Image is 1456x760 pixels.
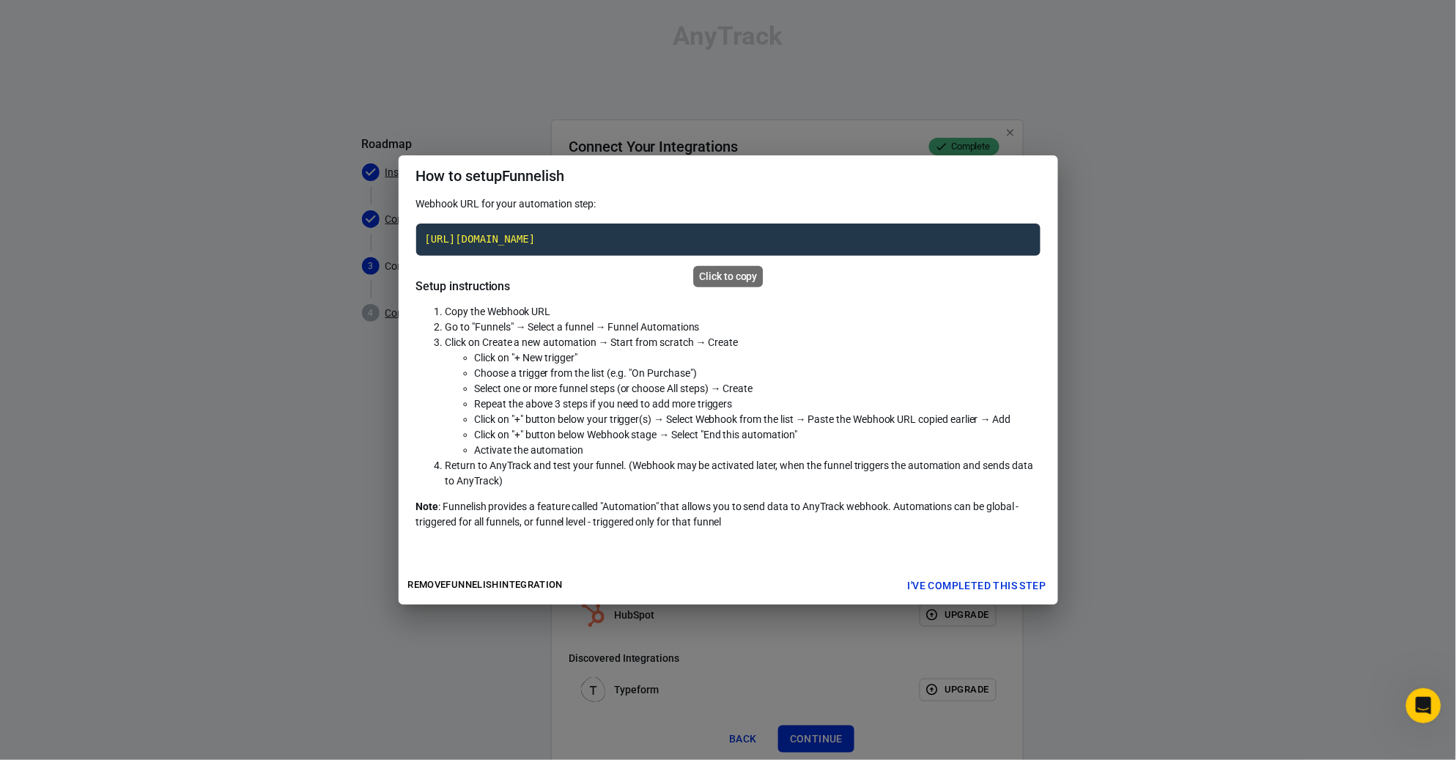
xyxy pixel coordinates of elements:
[475,383,753,394] span: Select one or more funnel steps (or choose All steps) → Create
[416,501,439,512] strong: Note
[399,155,1058,196] h2: How to setup Funnelish
[416,198,596,210] span: Webhook URL for your automation step:
[475,413,1011,425] span: Click on "+" button below your trigger(s) → Select Webhook from the list → Paste the Webhook URL ...
[446,460,1034,487] span: Return to AnyTrack and test your funnel. (Webhook may be activated later, when the funnel trigger...
[475,398,733,410] span: Repeat the above 3 steps if you need to add more triggers
[475,367,697,379] span: Choose a trigger from the list (e.g. "On Purchase")
[446,321,700,333] span: Go to "Funnels" → Select a funnel → Funnel Automations
[416,499,1041,530] p: : Funnelish provides a feature called "Automation" that allows you to send data to AnyTrack webho...
[902,572,1052,599] button: I've completed this step
[446,306,551,317] span: Copy the Webhook URL
[475,429,798,440] span: Click on "+" button below Webhook stage → Select "End this automation"
[475,352,578,364] span: Click on "+ New trigger"
[1406,688,1441,723] iframe: Intercom live chat
[404,574,567,597] button: RemoveFunnelishintegration
[475,444,584,456] span: Activate the automation
[416,279,1041,294] h5: Setup instructions
[416,224,1041,256] code: Click to copy
[446,336,739,348] span: Click on Create a new automation → Start from scratch → Create
[693,266,763,287] div: Click to copy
